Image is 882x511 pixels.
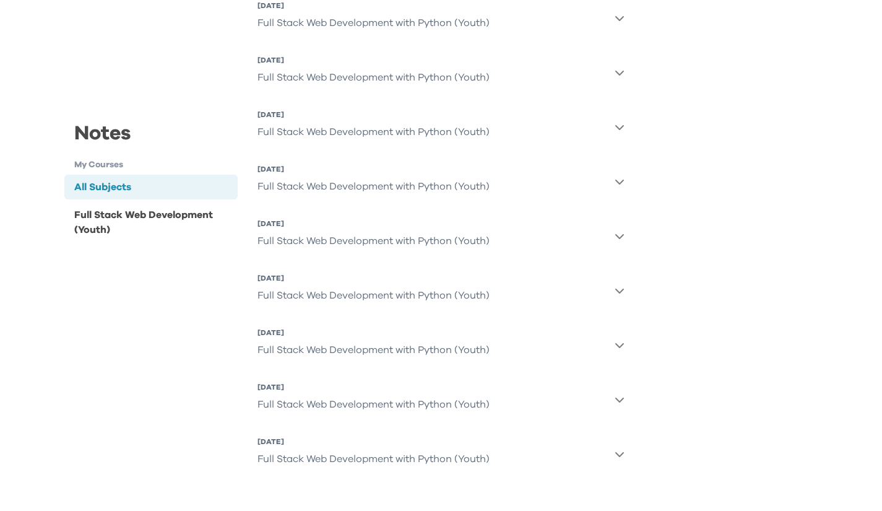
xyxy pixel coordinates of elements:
[257,214,625,258] button: [DATE]Full Stack Web Development with Python (Youth)
[257,432,625,476] button: [DATE]Full Stack Web Development with Python (Youth)
[257,437,490,447] div: [DATE]
[257,120,490,144] div: Full Stack Web Development with Python (Youth)
[257,268,625,313] button: [DATE]Full Stack Web Development with Python (Youth)
[257,174,490,199] div: Full Stack Web Development with Python (Youth)
[64,119,238,159] div: Notes
[257,392,490,417] div: Full Stack Web Development with Python (Youth)
[257,219,490,229] div: [DATE]
[257,382,490,392] div: [DATE]
[257,159,625,204] button: [DATE]Full Stack Web Development with Python (Youth)
[74,207,233,237] div: Full Stack Web Development (Youth)
[257,328,490,338] div: [DATE]
[257,273,490,283] div: [DATE]
[257,50,625,95] button: [DATE]Full Stack Web Development with Python (Youth)
[257,11,490,35] div: Full Stack Web Development with Python (Youth)
[257,447,490,471] div: Full Stack Web Development with Python (Youth)
[74,159,238,172] h1: My Courses
[257,1,490,11] div: [DATE]
[257,338,490,362] div: Full Stack Web Development with Python (Youth)
[257,164,490,174] div: [DATE]
[257,110,490,120] div: [DATE]
[257,105,625,149] button: [DATE]Full Stack Web Development with Python (Youth)
[74,180,131,194] div: All Subjects
[257,229,490,253] div: Full Stack Web Development with Python (Youth)
[257,377,625,422] button: [DATE]Full Stack Web Development with Python (Youth)
[257,283,490,308] div: Full Stack Web Development with Python (Youth)
[257,55,490,65] div: [DATE]
[257,65,490,90] div: Full Stack Web Development with Python (Youth)
[257,323,625,367] button: [DATE]Full Stack Web Development with Python (Youth)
